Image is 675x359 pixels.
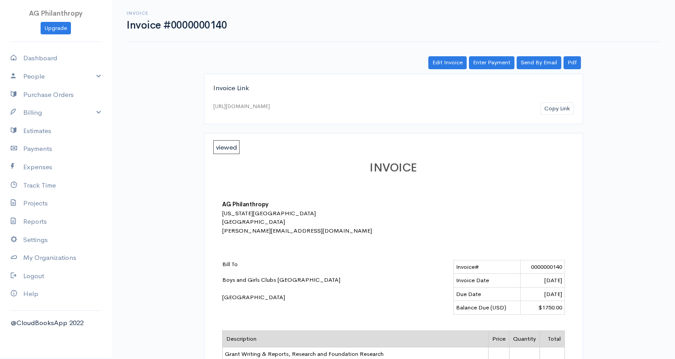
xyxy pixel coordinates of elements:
td: $1750.00 [521,301,564,315]
td: Total [539,331,564,347]
td: 0000000140 [521,260,564,274]
div: [URL][DOMAIN_NAME] [213,102,270,110]
td: Balance Due (USD) [453,301,521,315]
td: Invoice Date [453,274,521,288]
b: AG Philanthropy [222,200,269,208]
span: AG Philanthropy [29,9,83,17]
h6: Invoice [127,11,227,16]
div: Boys and Girls Clubs [GEOGRAPHIC_DATA] [GEOGRAPHIC_DATA] [222,260,378,302]
h1: INVOICE [222,162,565,175]
td: [DATE] [521,287,564,301]
td: Price [488,331,509,347]
td: [DATE] [521,274,564,288]
td: Description [222,331,488,347]
p: Bill To [222,260,378,269]
td: Due Date [453,287,521,301]
span: viewed [213,140,240,154]
a: Edit Invoice [428,56,467,69]
a: Send By Email [517,56,561,69]
h1: Invoice #0000000140 [127,20,227,31]
div: @CloudBooksApp 2022 [11,318,101,328]
a: Pdf [563,56,581,69]
td: Quantity [509,331,539,347]
button: Copy Link [540,102,574,115]
a: Enter Payment [469,56,514,69]
td: Invoice# [453,260,521,274]
div: [US_STATE][GEOGRAPHIC_DATA] [GEOGRAPHIC_DATA] [PERSON_NAME][EMAIL_ADDRESS][DOMAIN_NAME] [222,209,378,235]
a: Upgrade [41,22,71,35]
div: Invoice Link [213,83,574,93]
